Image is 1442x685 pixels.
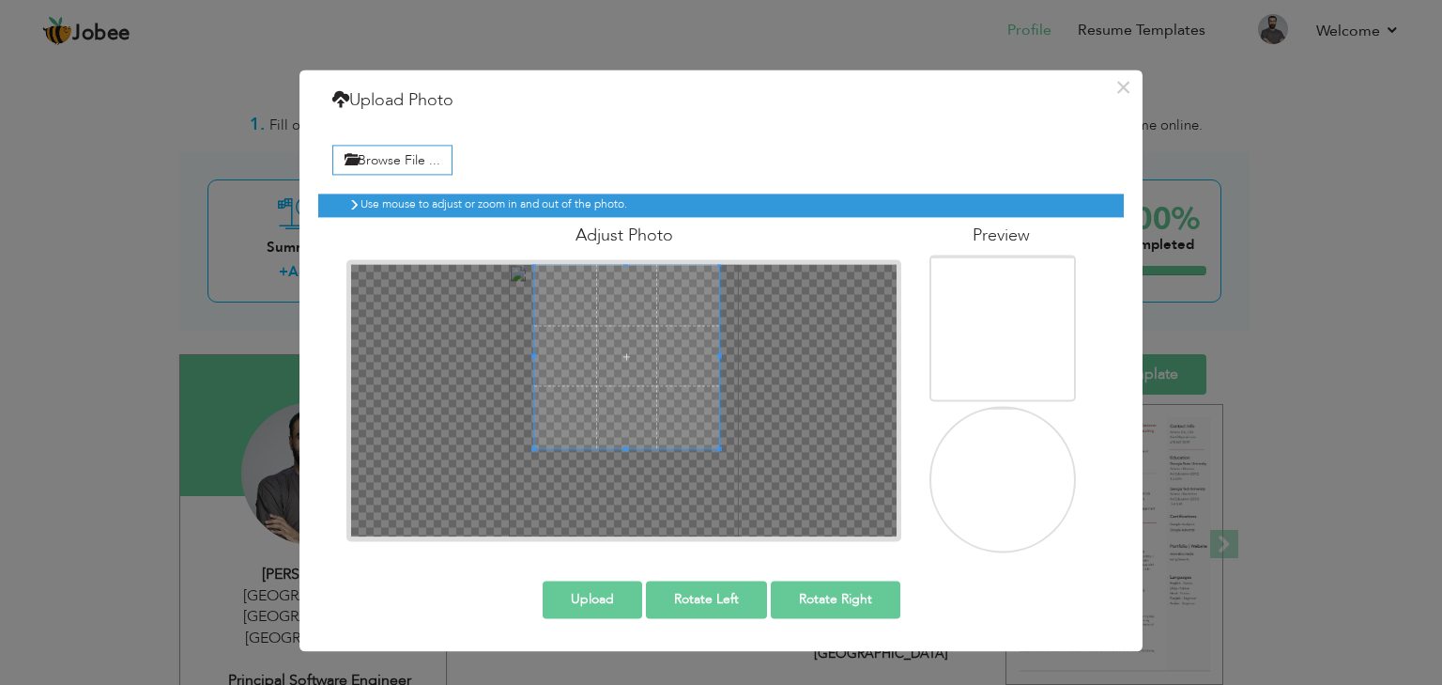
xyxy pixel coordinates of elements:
[346,226,901,245] h4: Adjust Photo
[332,88,453,113] h4: Upload Photo
[911,257,1094,474] img: e28281b7-7190-4bf7-9e6d-4da9c8b69f85
[646,581,767,618] button: Rotate Left
[929,226,1072,245] h4: Preview
[1108,72,1138,102] button: ×
[911,408,1094,625] img: e28281b7-7190-4bf7-9e6d-4da9c8b69f85
[332,146,453,175] label: Browse File ...
[360,198,1085,210] h6: Use mouse to adjust or zoom in and out of the photo.
[771,581,900,618] button: Rotate Right
[543,581,642,618] button: Upload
